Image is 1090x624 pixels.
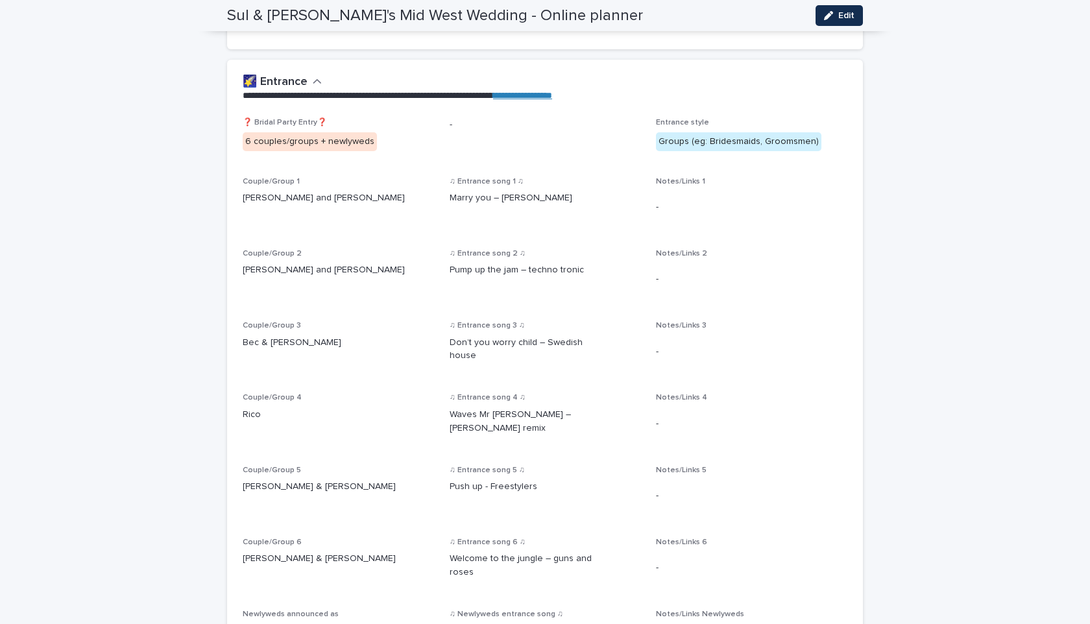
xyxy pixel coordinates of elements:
[656,417,847,431] p: -
[656,394,707,402] span: Notes/Links 4
[450,178,524,186] span: ♫ Entrance song 1 ♫
[450,336,610,363] p: Don’t you worry child – Swedish house
[243,394,302,402] span: Couple/Group 4
[656,132,821,151] div: Groups (eg: Bridesmaids, Groomsmen)
[243,408,434,422] p: Rico
[656,119,709,126] span: Entrance style
[243,322,301,330] span: Couple/Group 3
[243,132,377,151] div: 6 couples/groups + newlyweds
[450,394,526,402] span: ♫ Entrance song 4 ♫
[816,5,863,26] button: Edit
[243,119,327,126] span: ❓ Bridal Party Entry❓
[243,191,434,205] p: [PERSON_NAME] and [PERSON_NAME]
[450,466,525,474] span: ♫ Entrance song 5 ♫
[243,250,302,258] span: Couple/Group 2
[656,610,744,618] span: Notes/Links Newlyweds
[243,610,339,618] span: Newlyweds announced as
[450,118,641,132] p: -
[656,345,847,359] p: -
[243,178,300,186] span: Couple/Group 1
[656,250,707,258] span: Notes/Links 2
[656,178,705,186] span: Notes/Links 1
[450,610,563,618] span: ♫ Newlyweds entrance song ♫
[450,552,610,579] p: Welcome to the jungle – guns and roses
[656,272,847,286] p: -
[450,538,526,546] span: ♫ Entrance song 6 ♫
[243,552,434,566] p: [PERSON_NAME] & [PERSON_NAME]
[450,408,610,435] p: Waves Mr [PERSON_NAME] – [PERSON_NAME] remix
[243,263,434,277] p: [PERSON_NAME] and [PERSON_NAME]
[656,538,707,546] span: Notes/Links 6
[227,6,643,25] h2: Sul & [PERSON_NAME]'s Mid West Wedding - Online planner
[243,75,308,90] h2: 🌠 Entrance
[450,250,526,258] span: ♫ Entrance song 2 ♫
[450,191,572,205] p: Marry you – [PERSON_NAME]
[243,336,434,350] p: Bec & [PERSON_NAME]
[243,466,301,474] span: Couple/Group 5
[450,263,584,277] p: Pump up the jam – techno tronic
[450,480,537,494] p: Push up - Freestylers
[656,322,707,330] span: Notes/Links 3
[838,11,854,20] span: Edit
[656,561,847,575] p: -
[656,200,847,214] p: -
[656,466,707,474] span: Notes/Links 5
[243,538,302,546] span: Couple/Group 6
[450,322,525,330] span: ♫ Entrance song 3 ♫
[243,480,434,494] p: [PERSON_NAME] & [PERSON_NAME]
[243,75,322,90] button: 🌠 Entrance
[656,489,847,503] p: -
